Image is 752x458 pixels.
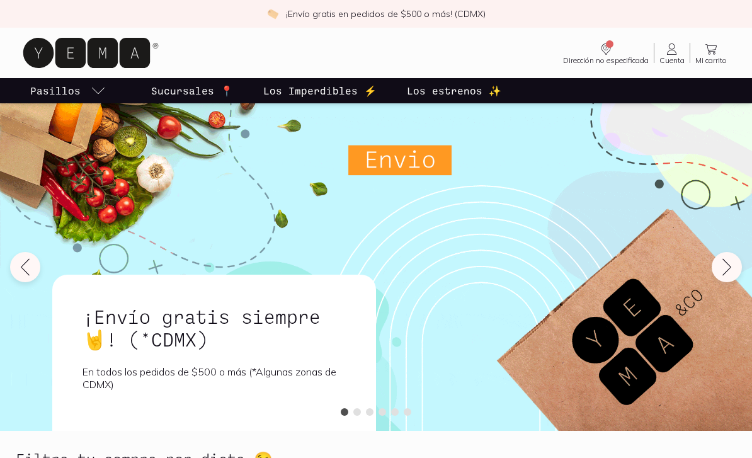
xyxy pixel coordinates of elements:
span: Cuenta [659,57,685,64]
span: Dirección no especificada [563,57,649,64]
a: pasillo-todos-link [28,78,108,103]
p: En todos los pedidos de $500 o más (*Algunas zonas de CDMX) [83,365,346,391]
p: Los estrenos ✨ [407,83,501,98]
p: Sucursales 📍 [151,83,233,98]
h1: ¡Envío gratis siempre🤘! (*CDMX) [83,305,346,350]
a: Los Imperdibles ⚡️ [261,78,379,103]
a: Mi carrito [690,42,732,64]
span: Mi carrito [695,57,727,64]
p: Pasillos [30,83,81,98]
a: Los estrenos ✨ [404,78,504,103]
a: Dirección no especificada [558,42,654,64]
a: Sucursales 📍 [149,78,236,103]
img: check [267,8,278,20]
a: Cuenta [654,42,690,64]
p: ¡Envío gratis en pedidos de $500 o más! (CDMX) [286,8,486,20]
p: Los Imperdibles ⚡️ [263,83,377,98]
